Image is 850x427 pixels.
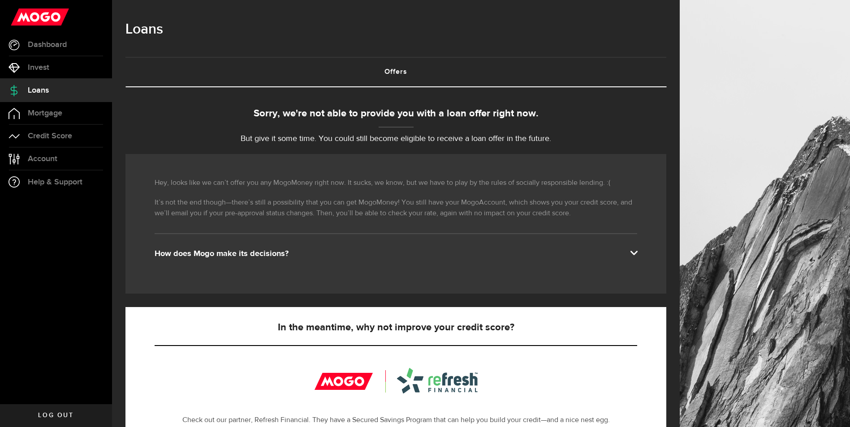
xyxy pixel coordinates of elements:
[155,322,637,333] h5: In the meantime, why not improve your credit score?
[28,178,82,186] span: Help & Support
[28,64,49,72] span: Invest
[125,133,666,145] p: But give it some time. You could still become eligible to receive a loan offer in the future.
[38,412,73,418] span: Log out
[28,132,72,140] span: Credit Score
[28,155,57,163] span: Account
[28,109,62,117] span: Mortgage
[812,389,850,427] iframe: LiveChat chat widget
[125,58,666,86] a: Offers
[125,107,666,121] div: Sorry, we're not able to provide you with a loan offer right now.
[155,197,637,219] p: It’s not the end though—there’s still a possibility that you can get MogoMoney! You still have yo...
[125,57,666,87] ul: Tabs Navigation
[125,18,666,41] h1: Loans
[155,415,637,426] p: Check out our partner, Refresh Financial. They have a Secured Savings Program that can help you b...
[155,248,637,259] div: How does Mogo make its decisions?
[155,178,637,188] p: Hey, looks like we can’t offer you any MogoMoney right now. It sucks, we know, but we have to pla...
[28,41,67,49] span: Dashboard
[28,86,49,94] span: Loans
